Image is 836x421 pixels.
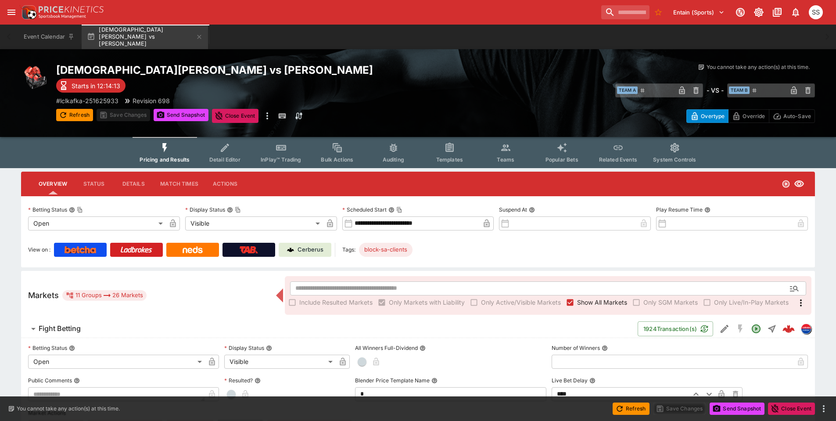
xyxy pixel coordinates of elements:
button: Overtype [686,109,728,123]
p: Number of Winners [552,344,600,352]
button: Fight Betting [21,320,638,338]
p: All Winners Full-Dividend [355,344,418,352]
span: Auditing [383,156,404,163]
p: Blender Price Template Name [355,377,430,384]
button: Close Event [212,109,259,123]
button: Straight [764,321,780,337]
p: Suspend At [499,206,527,213]
h2: Copy To Clipboard [56,63,436,77]
svg: Open [751,324,761,334]
img: lclkafka [801,324,811,334]
button: Toggle light/dark mode [751,4,767,20]
span: System Controls [653,156,696,163]
button: Send Snapshot [710,403,764,415]
p: You cannot take any action(s) at this time. [707,63,810,71]
h6: - VS - [707,86,724,95]
p: Copy To Clipboard [56,96,118,105]
button: Copy To Clipboard [396,207,402,213]
div: Start From [686,109,815,123]
button: Public Comments [74,378,80,384]
svg: Visible [794,179,804,189]
button: Number of Winners [602,345,608,351]
img: Ladbrokes [120,246,152,253]
button: Display Status [266,345,272,351]
span: Only Markets with Liability [389,298,465,307]
div: Visible [185,216,323,230]
button: SGM Disabled [732,321,748,337]
button: Open [786,281,802,296]
button: No Bookmarks [651,5,665,19]
span: Show All Markets [577,298,627,307]
span: InPlay™ Trading [261,156,301,163]
span: block-sa-clients [359,245,413,254]
button: Sam Somerville [806,3,825,22]
h6: Fight Betting [39,324,81,333]
img: logo-cerberus--red.svg [782,323,795,335]
img: boxing.png [21,63,49,91]
button: Suspend At [529,207,535,213]
button: Edit Detail [717,321,732,337]
span: Bulk Actions [321,156,353,163]
p: Scheduled Start [342,206,387,213]
button: Override [728,109,769,123]
button: open drawer [4,4,19,20]
button: Copy To Clipboard [77,207,83,213]
button: Resulted? [255,378,261,384]
img: TabNZ [240,246,258,253]
p: Overtype [701,112,725,121]
span: Include Resulted Markets [299,298,373,307]
span: Only Live/In-Play Markets [714,298,789,307]
img: Cerberus [287,246,294,253]
button: Scheduled StartCopy To Clipboard [388,207,395,213]
button: more [818,403,829,414]
img: Neds [183,246,202,253]
button: Betting Status [69,345,75,351]
a: fefdec7b-b54b-47a8-94dd-3c582234fbc1 [780,320,797,338]
button: Send Snapshot [154,109,208,121]
p: Starts in 12:14:13 [72,81,120,90]
p: Auto-Save [783,112,811,121]
h5: Markets [28,290,59,300]
p: Revision 698 [133,96,170,105]
p: Betting Status [28,344,67,352]
button: Copy To Clipboard [235,207,241,213]
p: Resulted? [224,377,253,384]
a: Cerberus [279,243,331,257]
img: PriceKinetics [39,6,104,13]
button: Blender Price Template Name [431,378,438,384]
button: [DEMOGRAPHIC_DATA][PERSON_NAME] vs [PERSON_NAME] [82,25,208,49]
button: Refresh [56,109,93,121]
p: Display Status [224,344,264,352]
span: Teams [497,156,514,163]
p: You cannot take any action(s) at this time. [17,405,120,413]
button: 1924Transaction(s) [638,321,713,336]
button: Select Tenant [668,5,730,19]
button: Event Calendar [18,25,80,49]
span: Detail Editor [209,156,240,163]
span: Team A [617,86,638,94]
div: Betting Target: cerberus [359,243,413,257]
button: Refresh [613,403,649,415]
svg: More [796,298,806,308]
p: Display Status [185,206,225,213]
button: Overview [32,173,74,194]
button: Auto-Save [769,109,815,123]
div: Sam Somerville [809,5,823,19]
div: fefdec7b-b54b-47a8-94dd-3c582234fbc1 [782,323,795,335]
svg: Open [782,180,790,188]
span: Popular Bets [545,156,578,163]
button: Connected to PK [732,4,748,20]
button: Documentation [769,4,785,20]
button: Close Event [768,403,815,415]
div: Open [28,355,205,369]
button: Match Times [153,173,205,194]
div: 11 Groups 26 Markets [66,290,143,301]
span: Pricing and Results [140,156,190,163]
button: Details [114,173,153,194]
button: Live Bet Delay [589,378,596,384]
button: Play Resume Time [704,207,710,213]
label: View on : [28,243,50,257]
p: Live Bet Delay [552,377,588,384]
span: Team B [729,86,750,94]
p: Cerberus [298,245,323,254]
